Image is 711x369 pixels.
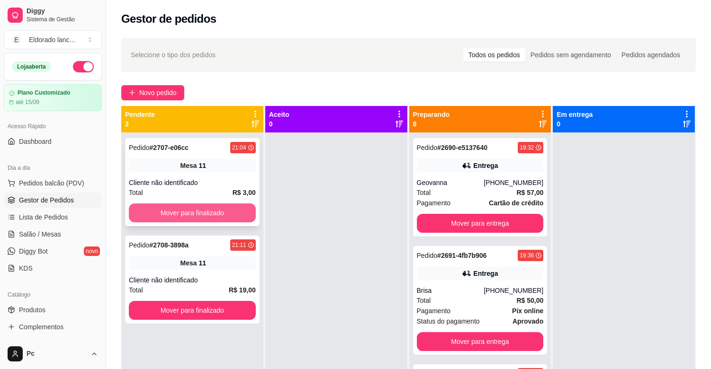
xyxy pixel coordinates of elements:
a: Dashboard [4,134,102,149]
button: Novo pedido [121,85,184,100]
strong: # 2708-3898a [150,241,189,249]
span: Diggy [27,7,98,16]
span: Mesa [180,161,197,170]
button: Pc [4,343,102,365]
strong: R$ 19,00 [229,286,256,294]
button: Mover para entrega [417,214,544,233]
strong: # 2691-4fb7b906 [437,252,486,259]
span: Mesa [180,258,197,268]
div: [PHONE_NUMBER] [484,286,543,295]
span: Pedido [417,144,438,151]
span: Pedido [129,144,150,151]
span: Lista de Pedidos [19,212,68,222]
span: Selecione o tipo dos pedidos [131,50,216,60]
a: Plano Customizadoaté 15/09 [4,84,102,111]
article: até 15/09 [16,98,39,106]
div: 21:04 [232,144,246,151]
button: Mover para finalizado [129,301,256,320]
div: Dia a dia [4,160,102,176]
h2: Gestor de pedidos [121,11,216,26]
div: Geovanna [417,178,484,187]
strong: R$ 50,00 [516,297,543,304]
p: 0 [269,119,289,129]
span: Dashboard [19,137,52,146]
span: Pedido [417,252,438,259]
span: plus [129,89,135,96]
span: Pc [27,350,87,358]
span: Total [129,285,143,295]
span: Novo pedido [139,88,177,98]
div: Todos os pedidos [463,48,525,61]
div: Catálogo [4,287,102,302]
p: 2 [125,119,155,129]
a: DiggySistema de Gestão [4,4,102,26]
a: Complementos [4,319,102,334]
div: 21:11 [232,241,246,249]
strong: # 2690-e5137640 [437,144,487,151]
div: Loja aberta [12,61,51,72]
span: Sistema de Gestão [27,16,98,23]
button: Select a team [4,30,102,49]
p: Em entrega [557,110,593,119]
span: Total [417,295,431,306]
div: Acesso Rápido [4,119,102,134]
div: Entrega [473,161,498,170]
button: Mover para finalizado [129,203,256,222]
span: Diggy Bot [19,246,48,256]
span: KDS [19,264,33,273]
div: Pedidos sem agendamento [525,48,616,61]
strong: # 2707-e06cc [150,144,189,151]
span: Gestor de Pedidos [19,195,74,205]
div: 19:36 [520,252,534,259]
span: Pedido [129,241,150,249]
strong: aprovado [513,317,543,325]
span: Salão / Mesas [19,229,61,239]
a: Produtos [4,302,102,317]
strong: Pix online [512,307,543,315]
span: E [12,35,21,44]
p: Preparando [413,110,450,119]
p: Pendente [125,110,155,119]
span: Status do pagamento [417,316,480,326]
div: 11 [199,161,207,170]
a: KDS [4,261,102,276]
span: Total [129,187,143,198]
button: Mover para entrega [417,332,544,351]
span: Pagamento [417,198,451,208]
a: Diggy Botnovo [4,244,102,259]
div: [PHONE_NUMBER] [484,178,543,187]
button: Pedidos balcão (PDV) [4,176,102,191]
a: Gestor de Pedidos [4,193,102,208]
p: 8 [413,119,450,129]
div: 11 [199,258,207,268]
div: Cliente não identificado [129,275,256,285]
div: Pedidos agendados [616,48,685,61]
p: Aceito [269,110,289,119]
a: Salão / Mesas [4,227,102,242]
div: Entrega [473,269,498,278]
article: Plano Customizado [18,89,70,97]
strong: R$ 3,00 [233,189,256,196]
span: Pedidos balcão (PDV) [19,178,84,188]
button: Alterar Status [73,61,94,72]
span: Complementos [19,322,63,332]
p: 0 [557,119,593,129]
strong: R$ 57,00 [516,189,543,196]
div: Cliente não identificado [129,178,256,187]
a: Lista de Pedidos [4,210,102,225]
div: 19:32 [520,144,534,151]
span: Pagamento [417,306,451,316]
span: Produtos [19,305,45,315]
div: Brisa [417,286,484,295]
span: Total [417,187,431,198]
div: Eldorado lanc ... [29,35,75,44]
strong: Cartão de crédito [489,199,543,207]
